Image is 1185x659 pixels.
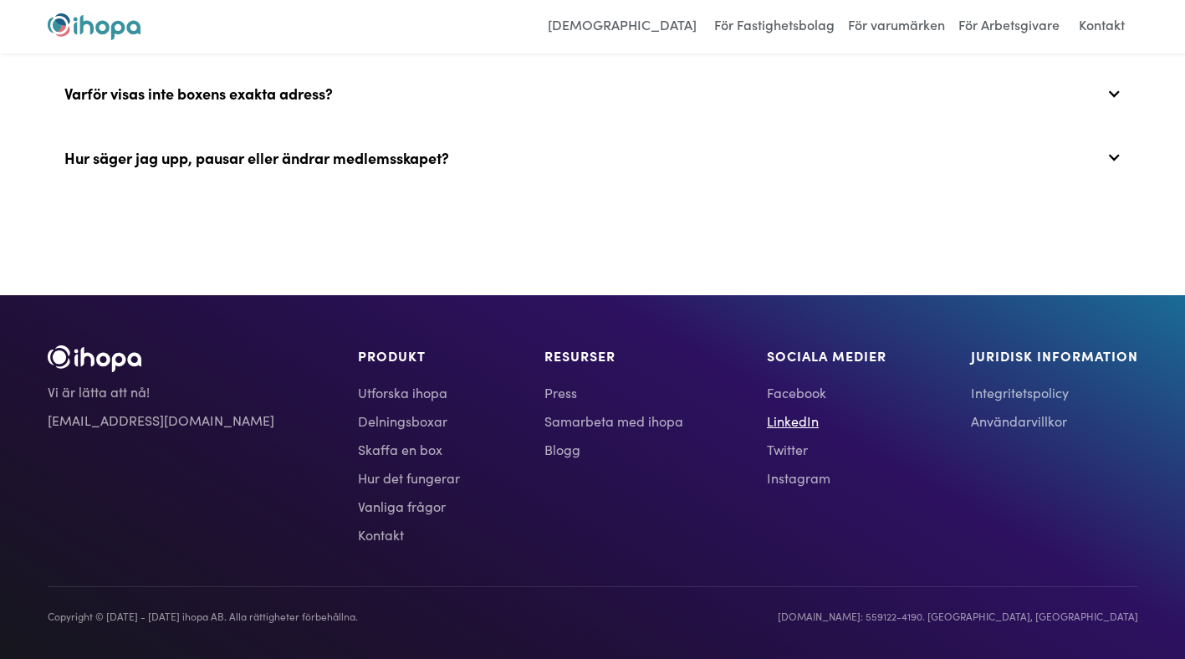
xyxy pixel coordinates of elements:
[767,467,886,488] a: Instagram
[48,67,1138,120] div: Varför visas inte boxens exakta adress?
[971,345,1138,365] h2: JURIDISK INFORMATION
[844,13,949,40] a: För varumärken
[48,410,274,430] a: [EMAIL_ADDRESS][DOMAIN_NAME]
[971,411,1138,431] a: Användarvillkor
[358,524,460,544] a: Kontakt
[544,439,683,459] a: Blogg
[1069,13,1135,40] a: Kontakt
[767,382,886,402] a: Facebook
[358,467,460,488] a: Hur det fungerar
[358,411,460,431] a: Delningsboxar
[358,345,460,365] h2: PRODUKT
[544,411,683,431] a: Samarbeta med ihopa
[710,13,839,40] a: För Fastighetsbolag
[539,13,705,40] a: [DEMOGRAPHIC_DATA]
[544,382,683,402] a: Press
[358,382,460,402] a: Utforska ihopa
[48,13,140,40] img: ihopa logo
[64,84,333,103] div: Varför visas inte boxens exakta adress?
[358,496,460,516] a: Vanliga frågor
[358,439,460,459] a: Skaffa en box
[48,607,358,626] div: Copyright © [DATE] - [DATE] ihopa AB. Alla rättigheter förbehållna.
[778,607,1138,626] div: [DOMAIN_NAME]: 559122-4190. [GEOGRAPHIC_DATA], [GEOGRAPHIC_DATA]
[48,381,274,401] a: Vi är lätta att nå!
[767,411,886,431] a: LinkedIn
[544,345,683,365] h2: RESURSER
[48,13,140,40] a: home
[767,345,886,365] h2: SOCIALA MEDIER
[971,382,1138,402] a: Integritetspolicy
[64,149,449,167] div: Hur säger jag upp, pausar eller ändrar medlemsskapet?
[48,345,141,372] img: ihopa Logo White
[48,130,1138,184] div: Hur säger jag upp, pausar eller ändrar medlemsskapet?
[767,439,886,459] a: Twitter
[954,13,1064,40] a: För Arbetsgivare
